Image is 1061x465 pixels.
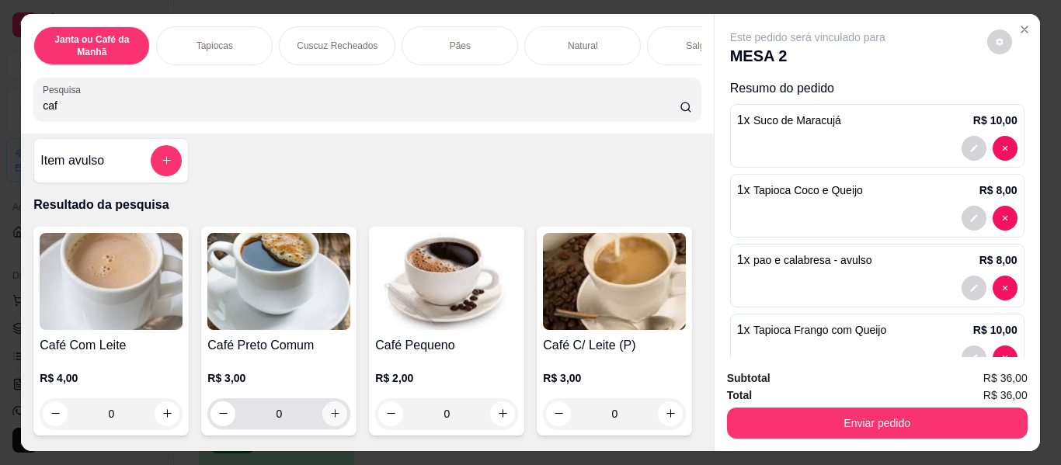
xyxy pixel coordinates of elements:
h4: Café C/ Leite (P) [543,336,686,355]
p: 1 x [737,111,841,130]
p: Cuscuz Recheados [297,40,377,52]
span: Suco de Maracujá [753,114,841,127]
button: decrease-product-quantity [987,29,1012,54]
p: R$ 8,00 [979,182,1018,198]
button: increase-product-quantity [490,401,515,426]
h4: Café Pequeno [375,336,518,355]
button: decrease-product-quantity [993,276,1018,300]
p: R$ 2,00 [375,370,518,386]
p: 1 x [737,251,872,269]
span: R$ 36,00 [983,387,1028,404]
button: decrease-product-quantity [962,345,986,370]
button: increase-product-quantity [658,401,683,426]
label: Pesquisa [43,83,86,96]
strong: Subtotal [727,372,771,384]
p: Salgados [686,40,725,52]
p: R$ 3,00 [207,370,350,386]
h4: Café Com Leite [40,336,183,355]
button: increase-product-quantity [155,401,179,426]
button: increase-product-quantity [322,401,347,426]
p: R$ 10,00 [973,113,1018,128]
button: Close [1012,17,1037,42]
h4: Café Preto Comum [207,336,350,355]
p: R$ 3,00 [543,370,686,386]
strong: Total [727,389,752,401]
p: 1 x [737,181,863,200]
img: product-image [543,233,686,330]
button: add-separate-item [151,145,182,176]
button: decrease-product-quantity [993,206,1018,231]
button: decrease-product-quantity [546,401,571,426]
span: R$ 36,00 [983,370,1028,387]
button: decrease-product-quantity [962,136,986,161]
img: product-image [375,233,518,330]
img: product-image [40,233,183,330]
p: Natural [568,40,598,52]
span: Tapioca Coco e Queijo [753,184,863,196]
span: pao e calabresa - avulso [753,254,872,266]
p: Janta ou Café da Manhã [47,33,137,58]
button: decrease-product-quantity [962,206,986,231]
h4: Item avulso [40,151,104,170]
p: Pães [450,40,471,52]
p: R$ 4,00 [40,370,183,386]
p: R$ 10,00 [973,322,1018,338]
p: Resultado da pesquisa [33,196,701,214]
input: Pesquisa [43,98,680,113]
button: decrease-product-quantity [993,136,1018,161]
button: decrease-product-quantity [962,276,986,300]
p: R$ 8,00 [979,252,1018,268]
button: decrease-product-quantity [210,401,235,426]
button: decrease-product-quantity [378,401,403,426]
p: Tapiocas [197,40,233,52]
button: decrease-product-quantity [43,401,68,426]
span: Tapioca Frango com Queijo [753,324,886,336]
p: Este pedido será vinculado para [730,29,885,45]
img: product-image [207,233,350,330]
button: Enviar pedido [727,408,1028,439]
button: decrease-product-quantity [993,345,1018,370]
p: MESA 2 [730,45,885,67]
p: 1 x [737,321,887,339]
p: Resumo do pedido [730,79,1024,98]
